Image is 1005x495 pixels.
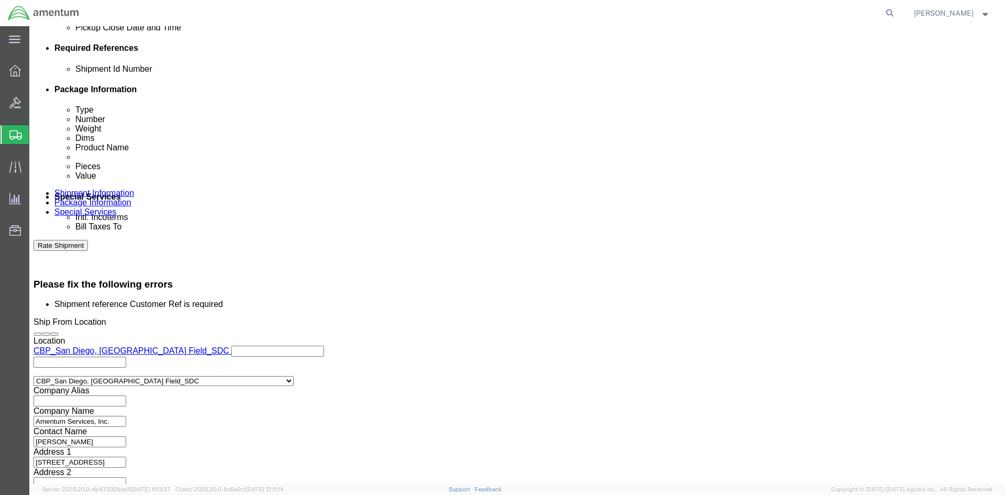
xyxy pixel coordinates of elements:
a: Support [449,486,475,492]
button: [PERSON_NAME] [913,7,991,19]
a: Feedback [475,486,501,492]
span: Robyn Williams [914,7,974,19]
span: Server: 2025.20.0-db47332bad5 [42,486,171,492]
span: Client: 2025.20.0-8c6e0cf [175,486,284,492]
iframe: FS Legacy Container [29,26,1005,484]
span: [DATE] 12:11:14 [246,486,284,492]
span: Copyright © [DATE]-[DATE] Agistix Inc., All Rights Reserved [831,485,992,494]
span: [DATE] 11:13:37 [131,486,171,492]
img: logo [7,5,80,21]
